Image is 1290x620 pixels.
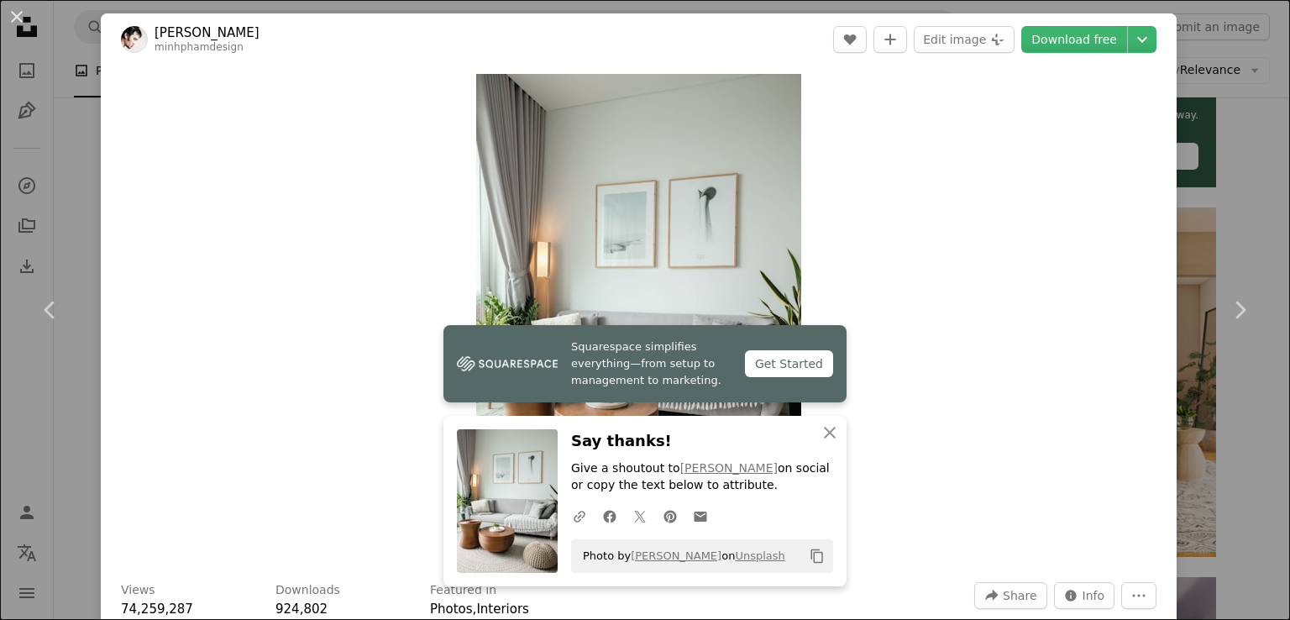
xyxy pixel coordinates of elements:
a: [PERSON_NAME] [631,549,721,562]
a: Download free [1021,26,1127,53]
a: Share over email [685,499,716,533]
a: Photos [430,602,473,617]
a: [PERSON_NAME] [155,24,260,41]
span: Photo by on [574,543,785,570]
a: Next [1189,229,1290,391]
img: a living room filled with furniture and a large window [476,74,801,562]
a: [PERSON_NAME] [680,461,778,475]
img: Go to Minh Pham's profile [121,26,148,53]
a: Share on Facebook [595,499,625,533]
a: Squarespace simplifies everything—from setup to management to marketing.Get Started [443,325,847,402]
span: , [473,602,477,617]
button: Copy to clipboard [803,542,831,570]
div: Get Started [745,350,833,377]
button: Like [833,26,867,53]
p: Give a shoutout to on social or copy the text below to attribute. [571,460,833,494]
span: 924,802 [275,602,328,617]
button: Stats about this image [1054,582,1115,609]
button: Choose download size [1128,26,1156,53]
a: Share on Twitter [625,499,655,533]
span: 74,259,287 [121,602,193,617]
h3: Say thanks! [571,429,833,454]
span: Squarespace simplifies everything—from setup to management to marketing. [571,339,732,389]
button: Share this image [974,582,1046,609]
img: file-1747939142011-51e5cc87e3c9 [457,351,558,376]
h3: Featured in [430,582,496,599]
a: Interiors [476,602,529,617]
h3: Views [121,582,155,599]
button: Edit image [914,26,1015,53]
button: Add to Collection [873,26,907,53]
span: Info [1083,583,1105,608]
button: More Actions [1121,582,1156,609]
a: Unsplash [735,549,784,562]
span: Share [1003,583,1036,608]
h3: Downloads [275,582,340,599]
a: Share on Pinterest [655,499,685,533]
button: Zoom in on this image [476,74,801,562]
a: minhphamdesign [155,41,244,53]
